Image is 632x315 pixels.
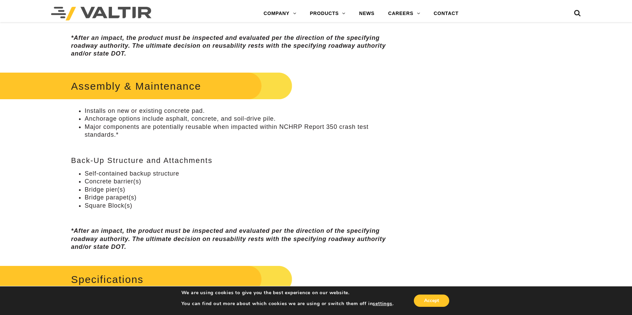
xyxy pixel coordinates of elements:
em: *After an impact, the product must be inspected and evaluated per the direction of the specifying... [71,227,386,250]
h3: Back-Up Structure and Attachments [71,156,403,165]
img: Valtir [51,7,151,20]
em: *After an impact, the product must be inspected and evaluated per the direction of the specifying... [71,34,386,57]
li: Self-contained backup structure [85,170,403,178]
p: We are using cookies to give you the best experience on our website. [181,290,394,296]
p: You can find out more about which cookies we are using or switch them off in . [181,301,394,307]
a: CONTACT [427,7,465,20]
a: NEWS [352,7,381,20]
button: Accept [414,295,449,307]
button: settings [373,301,392,307]
a: CAREERS [381,7,427,20]
li: Anchorage options include asphalt, concrete, and soil-drive pile. [85,115,403,123]
li: Bridge parapet(s) [85,194,403,201]
li: Bridge pier(s) [85,186,403,194]
li: Square Block(s) [85,202,403,210]
li: Installs on new or existing concrete pad. [85,107,403,115]
li: Concrete barrier(s) [85,178,403,185]
li: Major components are potentially reusable when impacted within NCHRP Report 350 crash test standa... [85,123,403,139]
a: COMPANY [257,7,303,20]
a: PRODUCTS [303,7,352,20]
